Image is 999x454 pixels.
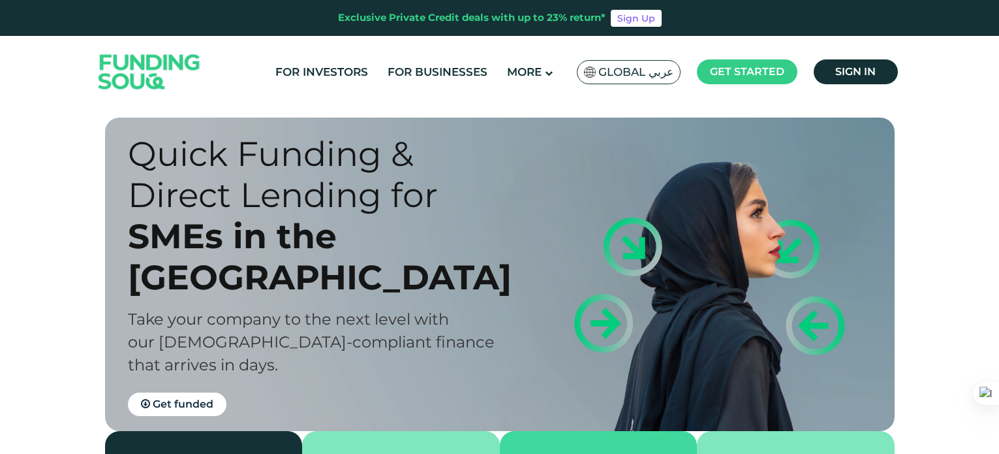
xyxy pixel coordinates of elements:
[128,133,523,216] div: Quick Funding & Direct Lending for
[128,310,495,374] span: Take your company to the next level with our [DEMOGRAPHIC_DATA]-compliant finance that arrives in...
[384,61,491,83] a: For Businesses
[611,10,662,27] a: Sign Up
[584,67,596,78] img: SA Flag
[814,59,898,84] a: Sign in
[338,10,606,25] div: Exclusive Private Credit deals with up to 23% return*
[85,39,213,105] img: Logo
[710,65,784,78] span: Get started
[128,216,523,298] div: SMEs in the [GEOGRAPHIC_DATA]
[507,65,542,78] span: More
[272,61,371,83] a: For Investors
[835,65,876,78] span: Sign in
[153,398,213,410] span: Get funded
[128,393,226,416] a: Get funded
[598,65,673,80] span: Global عربي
